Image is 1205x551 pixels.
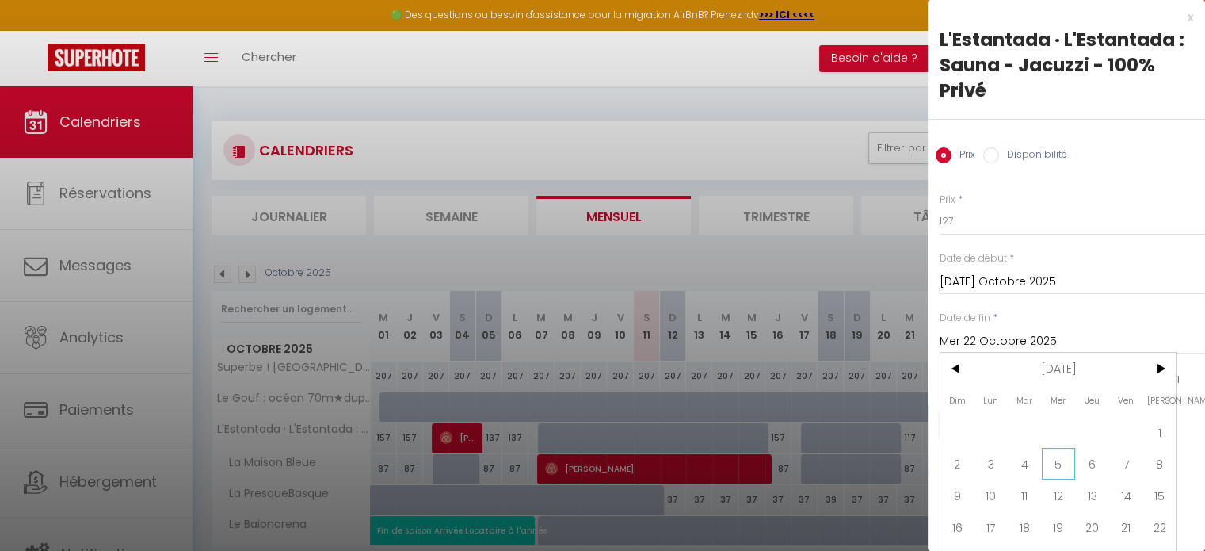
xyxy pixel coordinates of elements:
span: 18 [1008,511,1042,543]
span: 6 [1075,448,1109,480]
span: Dim [940,385,974,416]
label: Prix [940,193,955,208]
span: Mer [1042,385,1076,416]
span: [PERSON_NAME] [1142,385,1176,416]
span: > [1142,353,1176,385]
span: 1 [1142,416,1176,448]
span: 10 [974,480,1009,511]
span: 4 [1008,448,1042,480]
span: < [940,353,974,385]
span: [DATE] [974,353,1143,385]
span: 5 [1042,448,1076,480]
span: 9 [940,480,974,511]
span: Lun [974,385,1009,416]
span: 7 [1109,448,1143,480]
span: Mar [1008,385,1042,416]
span: Jeu [1075,385,1109,416]
label: Date de fin [940,311,990,326]
span: 12 [1042,480,1076,511]
div: x [928,8,1193,27]
span: 19 [1042,511,1076,543]
span: 22 [1142,511,1176,543]
span: 16 [940,511,974,543]
span: 21 [1109,511,1143,543]
span: 2 [940,448,974,480]
label: Date de début [940,251,1007,266]
span: 13 [1075,480,1109,511]
label: Prix [951,147,975,165]
span: 3 [974,448,1009,480]
span: Ven [1109,385,1143,416]
span: 15 [1142,480,1176,511]
span: 8 [1142,448,1176,480]
label: Disponibilité [999,147,1067,165]
div: L'Estantada · L'Estantada : Sauna - Jacuzzi - 100% Privé [940,27,1193,103]
span: 20 [1075,511,1109,543]
span: 11 [1008,480,1042,511]
span: 17 [974,511,1009,543]
span: 14 [1109,480,1143,511]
